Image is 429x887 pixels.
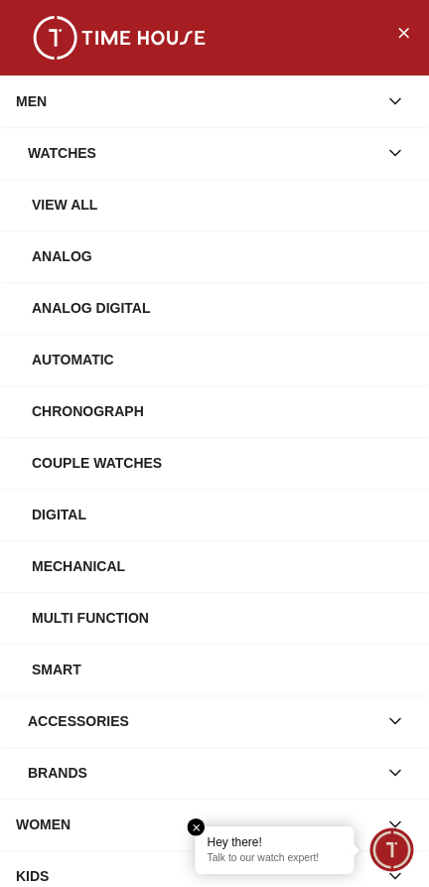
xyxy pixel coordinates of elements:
[208,834,343,850] div: Hey there!
[208,852,343,866] p: Talk to our watch expert!
[16,83,377,119] div: MEN
[32,393,413,429] div: Chronograph
[188,818,206,836] em: Close tooltip
[20,16,218,60] img: ...
[32,238,413,274] div: Analog
[32,548,413,584] div: Mechanical
[32,445,413,481] div: Couple Watches
[32,652,413,687] div: Smart
[32,342,413,377] div: Automatic
[32,600,413,636] div: Multi Function
[28,755,377,791] div: Brands
[32,497,413,532] div: Digital
[16,807,377,842] div: WOMEN
[32,187,413,222] div: View All
[370,828,414,872] div: Chat Widget
[28,703,377,739] div: Accessories
[387,16,419,48] button: Close Menu
[32,290,413,326] div: Analog Digital
[28,135,377,171] div: Watches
